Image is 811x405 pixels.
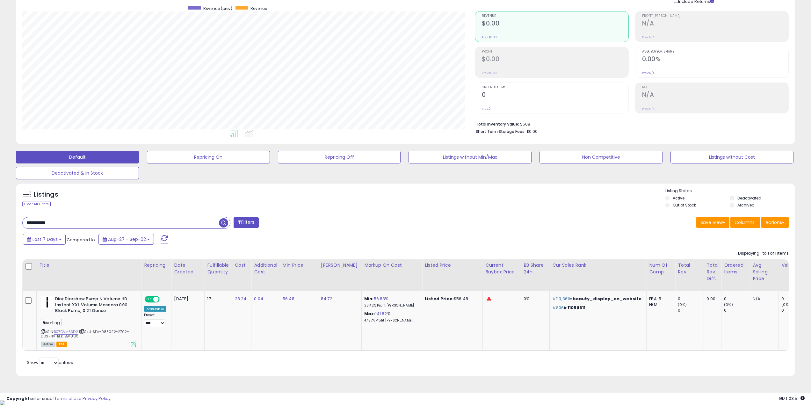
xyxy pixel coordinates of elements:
p: in [552,305,641,311]
div: 0 [724,307,750,313]
small: Prev: 0 [482,107,491,111]
span: $0.00 [526,128,538,134]
button: Aug-27 - Sep-02 [98,234,154,245]
button: Listings without Min/Max [409,151,532,163]
span: ON [145,297,153,302]
a: 141.82 [375,311,387,317]
span: Aug-27 - Sep-02 [108,236,146,242]
div: Amazon AI [144,306,166,312]
b: Short Term Storage Fees: [476,129,525,134]
span: beauty_display_on_website [573,296,642,302]
div: Avg Selling Price [753,262,776,282]
label: Out of Stock [673,202,696,208]
span: ROI [642,86,788,89]
button: Repricing On [147,151,270,163]
span: sorting [41,319,62,326]
button: Default [16,151,139,163]
b: Dior Diorshow Pump N Volume HD Instant XXL Volume Mascara 090 Black Pump, 0.21 Ounce [55,296,133,315]
a: B07QVM33D2 [54,329,78,335]
div: Fulfillable Quantity [207,262,229,275]
span: Revenue [250,6,267,11]
p: 47.27% Profit [PERSON_NAME] [364,318,417,323]
div: Current Buybox Price [485,262,518,275]
b: Listed Price: [425,296,454,302]
span: | SKU: SFA-083022-2702-DDSPNV-BLK-BB4800 [41,329,129,339]
h2: 0.00% [642,55,788,64]
small: (0%) [781,302,790,307]
button: Deactivated & In Stock [16,167,139,179]
div: Date Created [174,262,202,275]
div: Cur Sales Rank [552,262,644,269]
div: Markup on Cost [364,262,419,269]
span: 2025-09-10 03:51 GMT [779,395,805,401]
small: (0%) [724,302,733,307]
span: Last 7 Days [33,236,58,242]
div: 0 [781,307,807,313]
span: FBA [56,342,67,347]
span: All listings currently available for purchase on Amazon [41,342,55,347]
p: Listing States: [665,188,795,194]
strong: Copyright [6,395,30,401]
div: 0 [678,296,704,302]
span: Show: entries [27,359,73,365]
h2: $0.00 [482,20,628,28]
div: 0 [724,296,750,302]
div: BB Share 24h. [524,262,547,275]
label: Deactivated [737,195,761,201]
span: Avg. Buybox Share [642,50,788,54]
div: Num of Comp. [649,262,672,275]
div: Total Rev. [678,262,701,275]
button: Actions [761,217,789,228]
div: 17 [207,296,227,302]
small: Prev: N/A [642,35,655,39]
h2: $0.00 [482,55,628,64]
small: Prev: N/A [642,71,655,75]
img: 31wbPSNoOOL._SL40_.jpg [41,296,54,309]
span: Columns [735,219,755,226]
a: Privacy Policy [83,395,111,401]
span: OFF [159,297,169,302]
a: 84.72 [321,296,332,302]
h5: Listings [34,190,58,199]
div: Additional Cost [254,262,277,275]
a: 56.48 [283,296,294,302]
div: Total Rev. Diff. [706,262,719,282]
a: 28.24 [235,296,247,302]
button: Listings without Cost [670,151,793,163]
div: Title [39,262,139,269]
small: (0%) [678,302,687,307]
div: FBM: 1 [649,302,670,307]
h2: N/A [642,91,788,100]
label: Archived [737,202,755,208]
small: Prev: $0.00 [482,35,497,39]
b: Min: [364,296,374,302]
div: 0 [781,296,807,302]
span: Revenue (prev) [203,6,232,11]
div: N/A [753,296,774,302]
p: 28.42% Profit [PERSON_NAME] [364,303,417,308]
button: Last 7 Days [23,234,66,245]
span: #806 [552,305,564,311]
div: Clear All Filters [22,201,51,207]
button: Non Competitive [539,151,663,163]
h2: N/A [642,20,788,28]
div: 0% [524,296,545,302]
div: [PERSON_NAME] [321,262,359,269]
div: Listed Price [425,262,480,269]
span: Compared to: [67,237,96,243]
li: $508 [476,120,784,127]
span: Profit [482,50,628,54]
span: Ordered Items [482,86,628,89]
div: % [364,311,417,323]
a: Terms of Use [54,395,82,401]
button: Repricing Off [278,151,401,163]
div: Velocity [781,262,805,269]
a: 0.04 [254,296,263,302]
b: Max: [364,311,375,317]
span: 11058611 [568,305,585,311]
div: seller snap | | [6,396,111,402]
div: $56.48 [425,296,478,302]
div: Repricing [144,262,169,269]
div: [DATE] [174,296,199,302]
div: Ordered Items [724,262,747,275]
